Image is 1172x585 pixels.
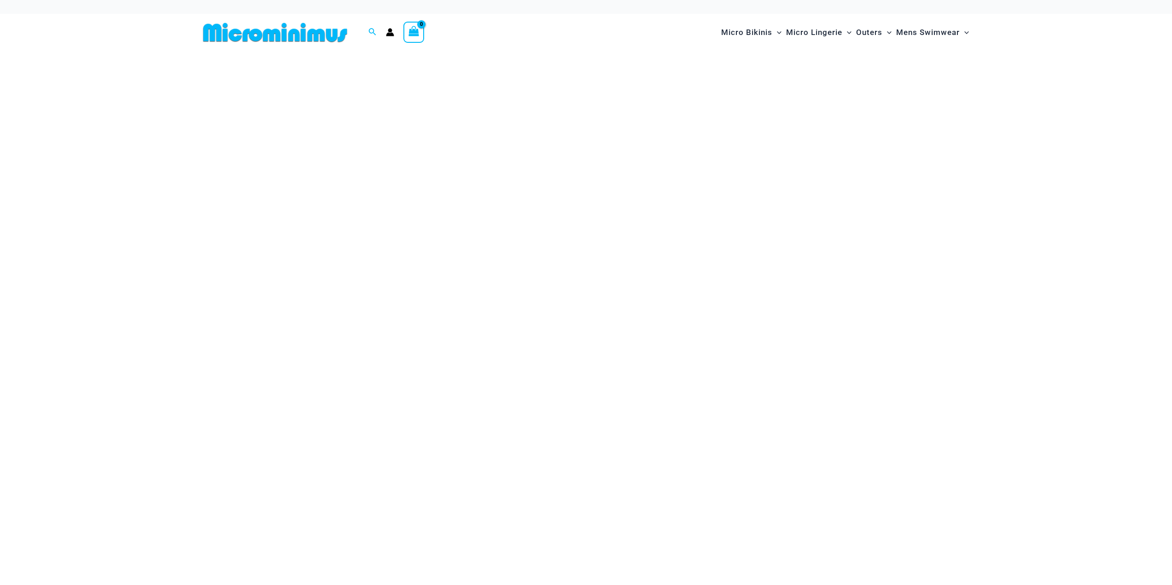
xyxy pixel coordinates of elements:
a: Micro BikinisMenu ToggleMenu Toggle [719,18,784,46]
a: Micro LingerieMenu ToggleMenu Toggle [784,18,854,46]
span: Menu Toggle [772,21,781,44]
span: Menu Toggle [960,21,969,44]
img: MM SHOP LOGO FLAT [199,22,351,43]
span: Mens Swimwear [896,21,960,44]
span: Micro Lingerie [786,21,842,44]
span: Micro Bikinis [721,21,772,44]
span: Menu Toggle [842,21,851,44]
a: Account icon link [386,28,394,36]
a: Mens SwimwearMenu ToggleMenu Toggle [894,18,971,46]
a: Search icon link [368,27,377,38]
a: OutersMenu ToggleMenu Toggle [854,18,894,46]
a: View Shopping Cart, empty [403,22,425,43]
span: Menu Toggle [882,21,892,44]
nav: Site Navigation [717,17,973,48]
span: Outers [856,21,882,44]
